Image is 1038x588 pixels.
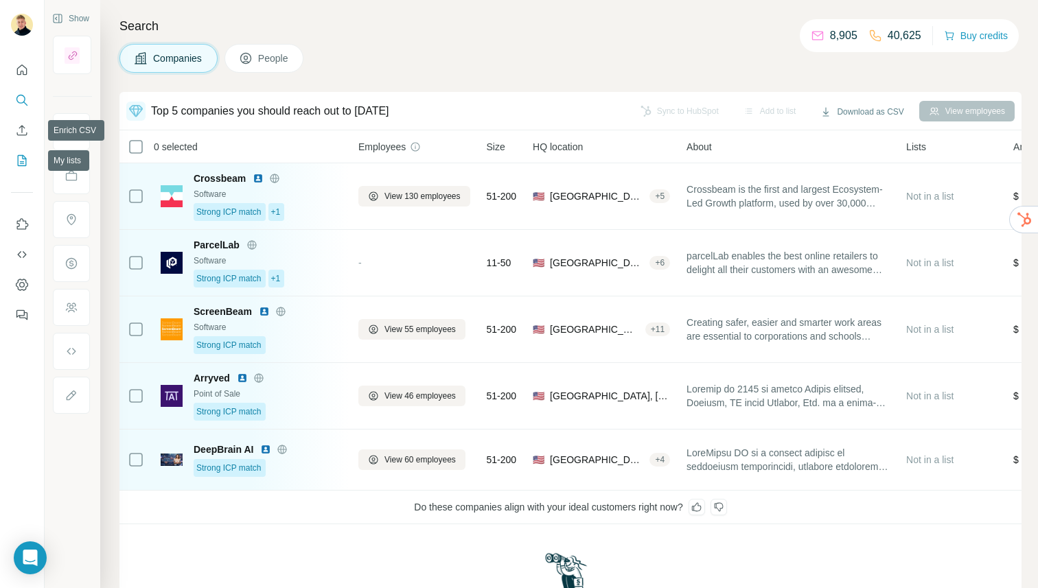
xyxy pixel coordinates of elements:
img: LinkedIn logo [260,444,271,455]
span: 51-200 [487,453,517,467]
span: Size [487,140,505,154]
span: - [358,257,362,268]
div: Software [194,188,342,200]
span: Strong ICP match [196,272,262,285]
span: 🇺🇸 [533,322,544,336]
span: 🇺🇸 [533,189,544,203]
div: + 6 [649,257,670,269]
img: Logo of ParcelLab [161,252,183,274]
button: My lists [11,148,33,173]
p: 40,625 [888,27,921,44]
button: View 60 employees [358,449,465,470]
span: Not in a list [906,390,954,401]
div: + 5 [649,190,670,202]
div: Point of Sale [194,388,342,400]
img: Logo of DeepBrain AI [161,454,183,466]
img: Logo of Crossbeam [161,185,183,207]
span: View 60 employees [384,454,456,466]
span: [GEOGRAPHIC_DATA] [550,256,644,270]
span: Strong ICP match [196,405,262,418]
span: Strong ICP match [196,206,262,218]
button: Download as CSV [811,102,913,122]
div: Open Intercom Messenger [14,541,47,574]
button: Use Surfe on LinkedIn [11,212,33,237]
div: Software [194,255,342,267]
span: Not in a list [906,191,954,202]
span: View 55 employees [384,323,456,336]
span: [GEOGRAPHIC_DATA], [US_STATE] [550,389,670,403]
span: Arryved [194,371,230,385]
span: [GEOGRAPHIC_DATA] [550,189,644,203]
span: [GEOGRAPHIC_DATA], [US_STATE] [550,322,640,336]
span: Lists [906,140,926,154]
span: Crossbeam [194,172,246,185]
div: Do these companies align with your ideal customers right now? [119,491,1022,524]
button: View 130 employees [358,186,470,207]
span: Employees [358,140,406,154]
span: LoreMipsu DO si a consect adipisc el seddoeiusm temporincidi, utlabore etdolorema aliquaeni admi ... [687,446,890,473]
img: Logo of Arryved [161,385,183,407]
span: Loremip do 2145 si ametco Adipis elitsed, Doeiusm, TE incid Utlabor, Etd. ma a enima-mi-veniamq n... [687,382,890,410]
div: + 11 [645,323,670,336]
span: parcelLab enables the best online retailers to delight all their customers with an awesome post-c... [687,249,890,277]
span: Not in a list [906,257,954,268]
span: HQ location [533,140,583,154]
span: 51-200 [487,322,517,336]
span: Companies [153,51,203,65]
span: About [687,140,712,154]
img: LinkedIn logo [259,306,270,317]
span: 11-50 [487,256,511,270]
button: View 55 employees [358,319,465,340]
span: View 130 employees [384,190,461,202]
div: + 4 [649,454,670,466]
span: Creating safer, easier and smarter work areas are essential to corporations and schools worldwide... [687,316,890,343]
span: 51-200 [487,189,517,203]
span: 0 selected [154,140,198,154]
img: Avatar [11,14,33,36]
button: Show [43,8,99,29]
img: Logo of ScreenBeam [161,318,183,340]
span: Not in a list [906,324,954,335]
span: ParcelLab [194,238,240,252]
span: Strong ICP match [196,462,262,474]
span: 🇺🇸 [533,389,544,403]
button: Buy credits [944,26,1008,45]
span: Not in a list [906,454,954,465]
span: +1 [271,206,281,218]
button: Use Surfe API [11,242,33,267]
button: Enrich CSV [11,118,33,143]
div: Software [194,321,342,333]
span: 🇺🇸 [533,256,544,270]
button: Search [11,88,33,113]
p: 8,905 [830,27,857,44]
span: Strong ICP match [196,339,262,351]
span: Crossbeam is the first and largest Ecosystem-Led Growth platform, used by over 30,000 companies t... [687,183,890,210]
span: People [258,51,290,65]
span: [GEOGRAPHIC_DATA], [US_STATE] [550,453,644,467]
span: DeepBrain AI [194,443,253,456]
button: Feedback [11,303,33,327]
span: 🇺🇸 [533,453,544,467]
span: View 46 employees [384,390,456,402]
h4: Search [119,16,1022,36]
span: +1 [271,272,281,285]
img: LinkedIn logo [253,173,264,184]
span: ScreenBeam [194,305,252,318]
span: 51-200 [487,389,517,403]
button: Quick start [11,58,33,82]
button: View 46 employees [358,386,465,406]
button: Dashboard [11,272,33,297]
div: Top 5 companies you should reach out to [DATE] [151,103,389,119]
img: LinkedIn logo [237,373,248,384]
